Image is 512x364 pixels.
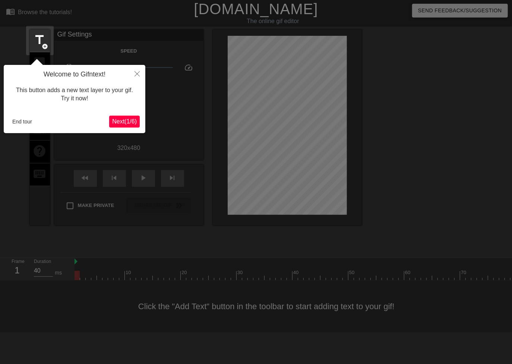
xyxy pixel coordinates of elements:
[109,116,140,128] button: Next
[9,79,140,110] div: This button adds a new text layer to your gif. Try it now!
[112,118,137,125] span: Next ( 1 / 6 )
[129,65,145,82] button: Close
[9,70,140,79] h4: Welcome to Gifntext!
[9,116,35,127] button: End tour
